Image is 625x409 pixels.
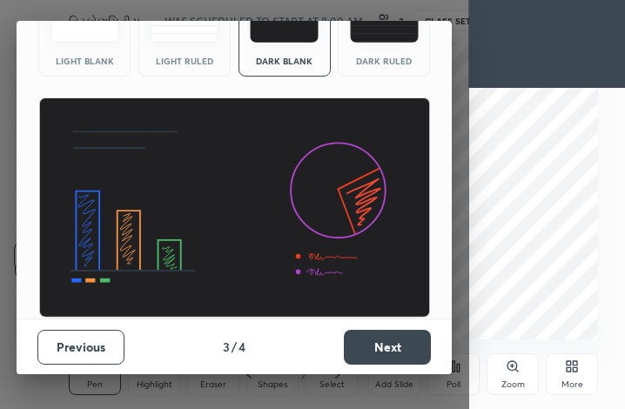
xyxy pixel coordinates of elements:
div: Dark Blank [250,57,319,65]
h4: 3 [223,338,230,356]
button: Next [344,330,431,365]
img: darkTheme.f0cc69e5.svg [250,1,319,43]
div: Light Ruled [150,57,219,65]
h4: 4 [239,338,245,356]
img: darkRuledTheme.de295e13.svg [350,1,419,43]
div: Dark Ruled [349,57,419,65]
div: Light Blank [50,57,119,65]
div: More [561,380,583,389]
div: Zoom [501,380,525,389]
button: Previous [37,330,124,365]
img: darkThemeBanner.d06ce4a2.svg [38,97,431,318]
img: lightRuledTheme.5fabf969.svg [150,1,218,43]
img: lightTheme.e5ed3b09.svg [50,1,119,43]
h4: / [232,338,237,356]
